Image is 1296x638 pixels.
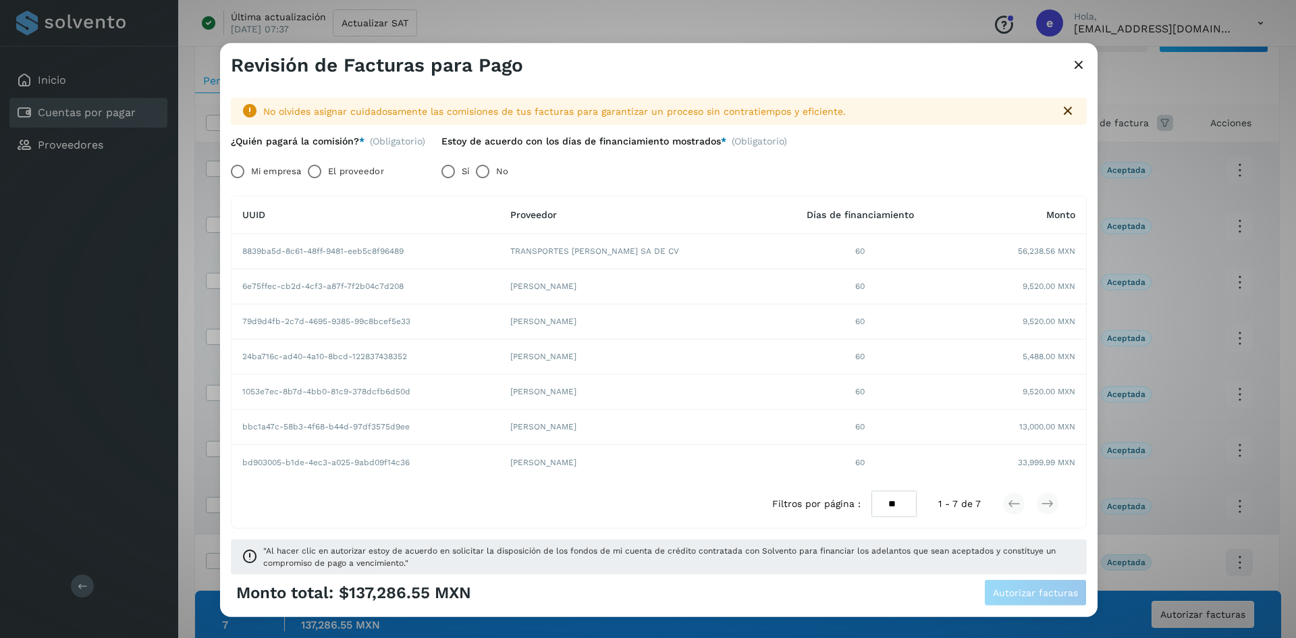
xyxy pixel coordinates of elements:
td: 60 [769,304,951,340]
h3: Revisión de Facturas para Pago [231,53,523,76]
td: 8839ba5d-8c61-48ff-9481-eeb5c8f96489 [232,234,500,269]
span: (Obligatorio) [370,136,425,147]
td: 1053e7ec-8b7d-4bb0-81c9-378dcfb6d50d [232,375,500,410]
label: ¿Quién pagará la comisión? [231,136,364,147]
label: Mi empresa [251,158,301,185]
span: 9,520.00 MXN [1023,315,1075,327]
button: Autorizar facturas [984,579,1087,606]
td: bd903005-b1de-4ec3-a025-9abd09f14c36 [232,445,500,480]
span: 5,488.00 MXN [1023,350,1075,363]
td: 60 [769,340,951,375]
span: (Obligatorio) [732,136,787,153]
td: 24ba716c-ad40-4a10-8bcd-122837438352 [232,340,500,375]
span: 33,999.99 MXN [1018,456,1075,469]
td: 60 [769,375,951,410]
td: [PERSON_NAME] [500,375,769,410]
td: 79d9d4fb-2c7d-4695-9385-99c8bcef5e33 [232,304,500,340]
span: Autorizar facturas [993,588,1078,597]
span: UUID [242,209,265,220]
td: 60 [769,234,951,269]
span: 9,520.00 MXN [1023,280,1075,292]
td: 60 [769,269,951,304]
label: El proveedor [328,158,383,185]
span: Filtros por página : [772,497,861,511]
td: 60 [769,445,951,480]
label: Sí [462,158,469,185]
span: Proveedor [510,209,557,220]
td: [PERSON_NAME] [500,304,769,340]
span: 56,238.56 MXN [1018,245,1075,257]
td: 6e75ffec-cb2d-4cf3-a87f-7f2b04c7d208 [232,269,500,304]
td: [PERSON_NAME] [500,340,769,375]
span: 13,000.00 MXN [1019,421,1075,433]
td: [PERSON_NAME] [500,410,769,445]
span: 1 - 7 de 7 [938,497,981,511]
span: 9,520.00 MXN [1023,386,1075,398]
span: Días de financiamiento [807,209,914,220]
label: Estoy de acuerdo con los días de financiamiento mostrados [441,136,726,147]
td: [PERSON_NAME] [500,269,769,304]
label: No [496,158,508,185]
div: No olvides asignar cuidadosamente las comisiones de tus facturas para garantizar un proceso sin c... [263,104,1049,118]
span: $137,286.55 MXN [339,583,471,602]
span: Monto total: [236,583,333,602]
td: bbc1a47c-58b3-4f68-b44d-97df3575d9ee [232,410,500,445]
span: "Al hacer clic en autorizar estoy de acuerdo en solicitar la disposición de los fondos de mi cuen... [263,545,1076,569]
td: 60 [769,410,951,445]
td: TRANSPORTES [PERSON_NAME] SA DE CV [500,234,769,269]
span: Monto [1046,209,1075,220]
td: [PERSON_NAME] [500,445,769,480]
